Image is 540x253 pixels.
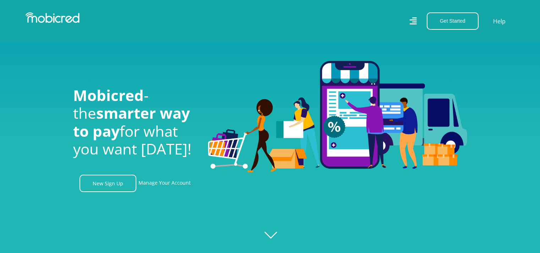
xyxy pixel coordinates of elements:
[26,12,80,23] img: Mobicred
[208,61,467,173] img: Welcome to Mobicred
[80,175,136,192] a: New Sign Up
[73,85,144,105] span: Mobicred
[73,103,190,141] span: smarter way to pay
[138,175,191,192] a: Manage Your Account
[427,12,479,30] button: Get Started
[73,86,197,158] h1: - the for what you want [DATE]!
[493,17,506,26] a: Help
